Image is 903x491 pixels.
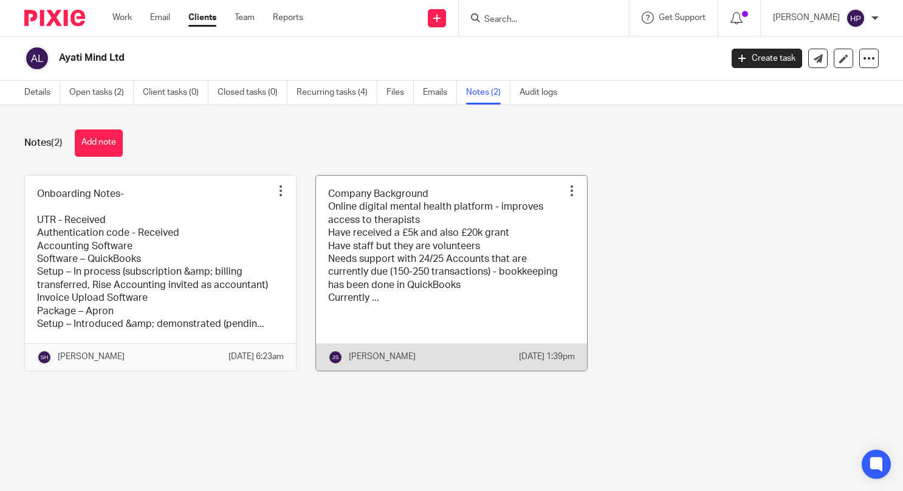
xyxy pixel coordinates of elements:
[273,12,303,24] a: Reports
[297,81,377,105] a: Recurring tasks (4)
[466,81,510,105] a: Notes (2)
[520,81,566,105] a: Audit logs
[235,12,255,24] a: Team
[349,351,416,363] p: [PERSON_NAME]
[24,10,85,26] img: Pixie
[150,12,170,24] a: Email
[58,351,125,363] p: [PERSON_NAME]
[423,81,457,105] a: Emails
[24,81,60,105] a: Details
[37,350,52,365] img: svg%3E
[659,13,706,22] span: Get Support
[143,81,208,105] a: Client tasks (0)
[519,351,575,363] p: [DATE] 1:39pm
[732,49,802,68] a: Create task
[386,81,414,105] a: Files
[218,81,287,105] a: Closed tasks (0)
[51,138,63,148] span: (2)
[328,350,343,365] img: svg%3E
[188,12,216,24] a: Clients
[228,351,284,363] p: [DATE] 6:23am
[59,52,583,64] h2: Ayati Mind Ltd
[112,12,132,24] a: Work
[75,129,123,157] button: Add note
[773,12,840,24] p: [PERSON_NAME]
[24,137,63,149] h1: Notes
[24,46,50,71] img: svg%3E
[483,15,592,26] input: Search
[846,9,865,28] img: svg%3E
[69,81,134,105] a: Open tasks (2)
